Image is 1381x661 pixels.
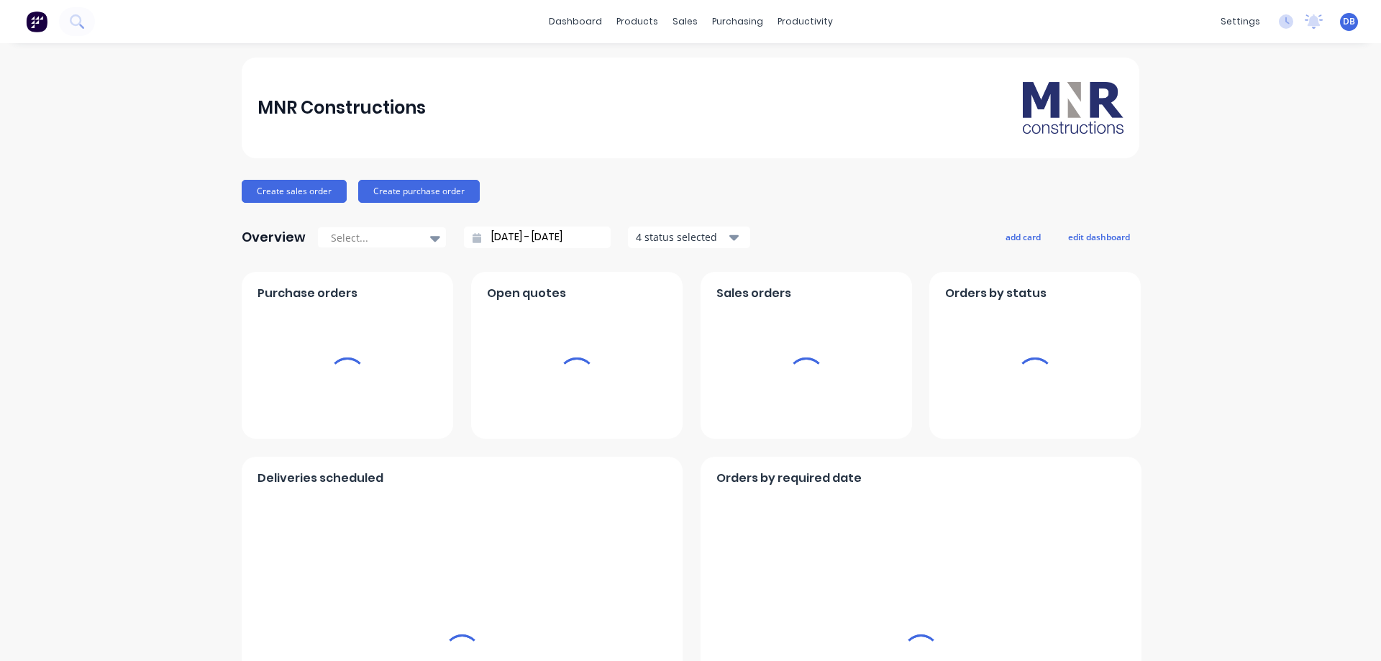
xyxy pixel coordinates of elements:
button: edit dashboard [1059,227,1139,246]
span: Orders by required date [716,470,862,487]
div: purchasing [705,11,770,32]
div: products [609,11,665,32]
button: Create purchase order [358,180,480,203]
span: Open quotes [487,285,566,302]
div: sales [665,11,705,32]
div: MNR Constructions [257,94,426,122]
span: DB [1343,15,1355,28]
span: Orders by status [945,285,1047,302]
img: MNR Constructions [1023,82,1124,134]
button: Create sales order [242,180,347,203]
div: settings [1213,11,1267,32]
img: Factory [26,11,47,32]
span: Deliveries scheduled [257,470,383,487]
span: Purchase orders [257,285,357,302]
button: 4 status selected [628,227,750,248]
span: Sales orders [716,285,791,302]
div: 4 status selected [636,229,726,245]
div: Overview [242,223,306,252]
a: dashboard [542,11,609,32]
div: productivity [770,11,840,32]
button: add card [996,227,1050,246]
